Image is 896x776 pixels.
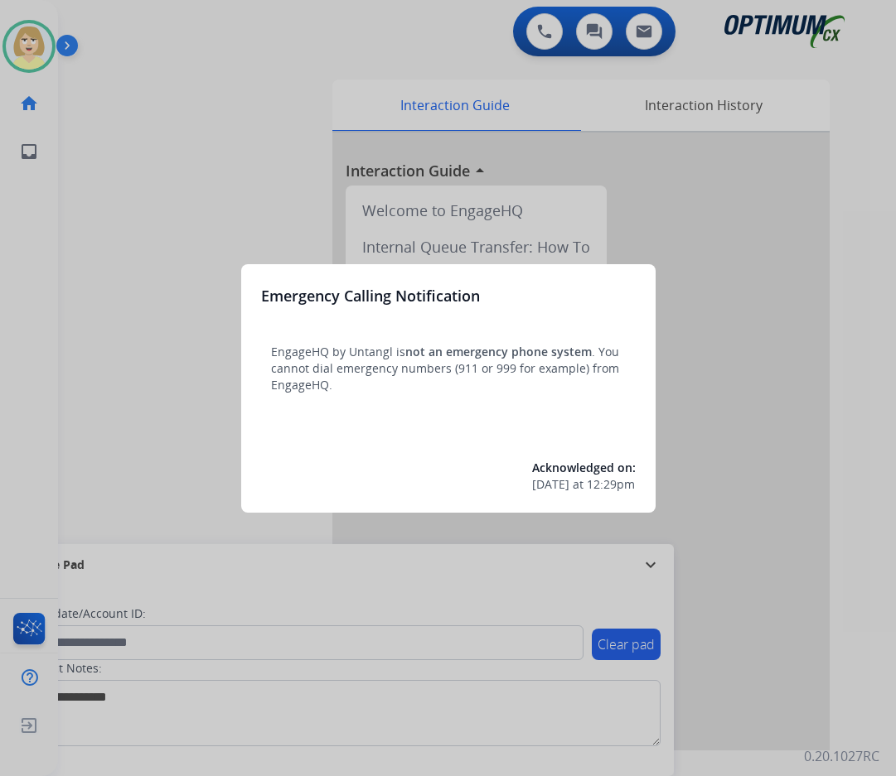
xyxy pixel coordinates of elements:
p: 0.20.1027RC [804,746,879,766]
div: at [532,476,636,493]
h3: Emergency Calling Notification [261,284,480,307]
span: 12:29pm [587,476,635,493]
p: EngageHQ by Untangl is . You cannot dial emergency numbers (911 or 999 for example) from EngageHQ. [271,344,626,393]
span: Acknowledged on: [532,460,636,475]
span: not an emergency phone system [405,344,592,359]
span: [DATE] [532,476,569,493]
